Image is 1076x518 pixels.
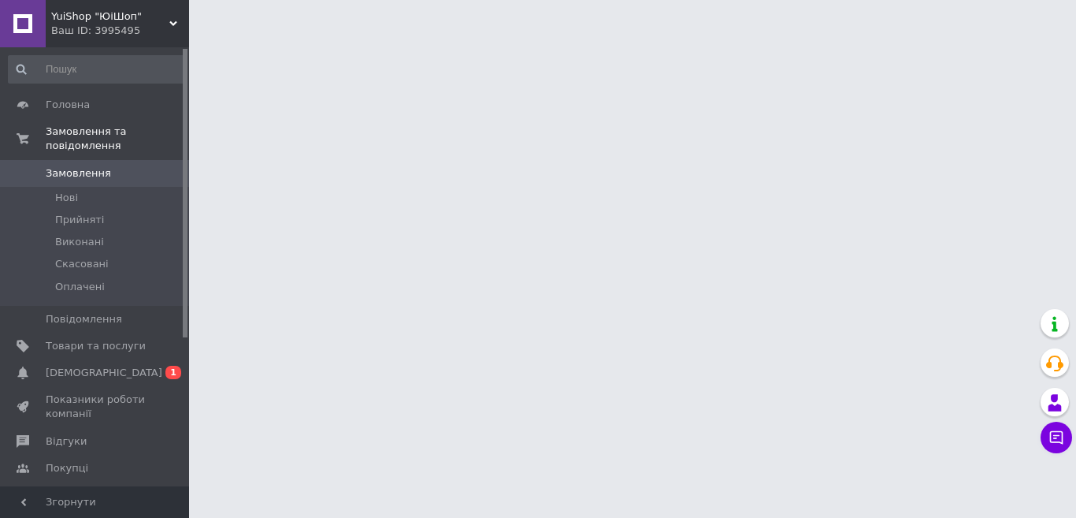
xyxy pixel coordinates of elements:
input: Пошук [8,55,186,84]
span: Товари та послуги [46,339,146,353]
span: Скасовані [55,257,109,271]
span: 1 [165,366,181,379]
span: Відгуки [46,434,87,449]
span: Замовлення [46,166,111,181]
span: Покупці [46,461,88,475]
span: Оплачені [55,280,105,294]
button: Чат з покупцем [1041,422,1072,453]
span: Нові [55,191,78,205]
span: Замовлення та повідомлення [46,125,189,153]
span: [DEMOGRAPHIC_DATA] [46,366,162,380]
span: Показники роботи компанії [46,393,146,421]
div: Ваш ID: 3995495 [51,24,189,38]
span: YuiShop "ЮіШоп" [51,9,169,24]
span: Прийняті [55,213,104,227]
span: Виконані [55,235,104,249]
span: Повідомлення [46,312,122,326]
span: Головна [46,98,90,112]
